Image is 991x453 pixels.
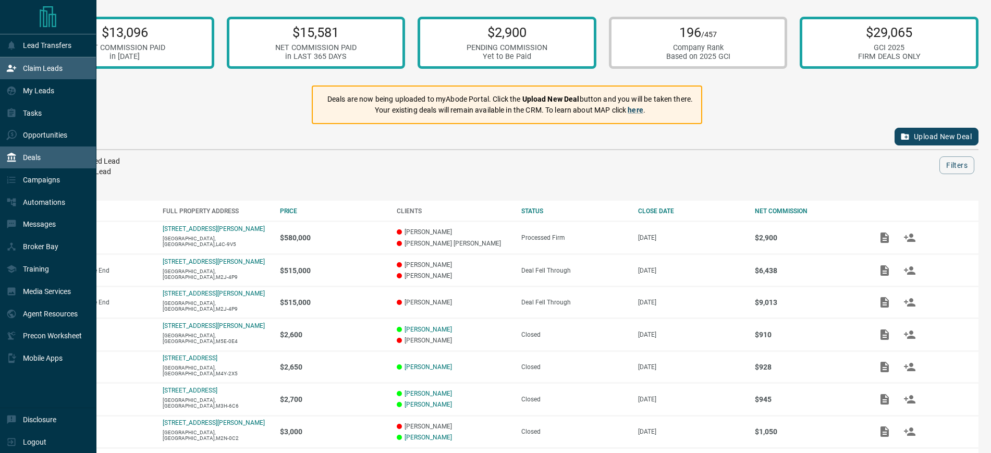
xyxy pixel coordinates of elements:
[46,331,152,338] p: Lease - Co-Op
[405,326,452,333] a: [PERSON_NAME]
[275,25,357,40] p: $15,581
[755,298,861,307] p: $9,013
[755,330,861,339] p: $910
[163,322,265,329] a: [STREET_ADDRESS][PERSON_NAME]
[84,43,165,52] div: NET COMMISSION PAID
[163,268,269,280] p: [GEOGRAPHIC_DATA],[GEOGRAPHIC_DATA],M2J-4P9
[467,25,547,40] p: $2,900
[397,272,511,279] p: [PERSON_NAME]
[755,266,861,275] p: $6,438
[163,354,217,362] a: [STREET_ADDRESS]
[163,397,269,409] p: [GEOGRAPHIC_DATA],[GEOGRAPHIC_DATA],M3H-6C6
[521,267,628,274] div: Deal Fell Through
[522,95,580,103] strong: Upload New Deal
[858,25,921,40] p: $29,065
[521,428,628,435] div: Closed
[628,106,643,114] a: here
[755,363,861,371] p: $928
[638,267,744,274] p: [DATE]
[397,299,511,306] p: [PERSON_NAME]
[467,52,547,61] div: Yet to Be Paid
[405,434,452,441] a: [PERSON_NAME]
[638,207,744,215] div: CLOSE DATE
[163,290,265,297] a: [STREET_ADDRESS][PERSON_NAME]
[521,363,628,371] div: Closed
[521,396,628,403] div: Closed
[467,43,547,52] div: PENDING COMMISSION
[872,427,897,435] span: Add / View Documents
[638,363,744,371] p: [DATE]
[275,43,357,52] div: NET COMMISSION PAID
[872,395,897,402] span: Add / View Documents
[163,207,269,215] div: FULL PROPERTY ADDRESS
[666,52,730,61] div: Based on 2025 GCI
[397,207,511,215] div: CLIENTS
[872,299,897,306] span: Add / View Documents
[405,390,452,397] a: [PERSON_NAME]
[163,225,265,232] a: [STREET_ADDRESS][PERSON_NAME]
[327,105,693,116] p: Your existing deals will remain available in the CRM. To learn about MAP click .
[46,267,152,274] p: Purchase - Double End
[327,94,693,105] p: Deals are now being uploaded to myAbode Portal. Click the button and you will be taken there.
[280,266,386,275] p: $515,000
[405,401,452,408] a: [PERSON_NAME]
[666,25,730,40] p: 196
[897,395,922,402] span: Match Clients
[872,363,897,370] span: Add / View Documents
[897,299,922,306] span: Match Clients
[755,427,861,436] p: $1,050
[46,363,152,371] p: Lease - Co-Op
[638,428,744,435] p: [DATE]
[521,331,628,338] div: Closed
[46,299,152,306] p: Purchase - Double End
[897,363,922,370] span: Match Clients
[872,266,897,274] span: Add / View Documents
[872,330,897,338] span: Add / View Documents
[163,333,269,344] p: [GEOGRAPHIC_DATA],[GEOGRAPHIC_DATA],M5E-0E4
[895,128,978,145] button: Upload New Deal
[638,234,744,241] p: [DATE]
[755,234,861,242] p: $2,900
[46,234,152,241] p: Purchase - Co-Op
[280,298,386,307] p: $515,000
[163,300,269,312] p: [GEOGRAPHIC_DATA],[GEOGRAPHIC_DATA],M2J-4P9
[897,234,922,241] span: Match Clients
[521,207,628,215] div: STATUS
[897,330,922,338] span: Match Clients
[280,234,386,242] p: $580,000
[84,25,165,40] p: $13,096
[280,207,386,215] div: PRICE
[280,363,386,371] p: $2,650
[163,236,269,247] p: [GEOGRAPHIC_DATA],[GEOGRAPHIC_DATA],L4C-9V5
[84,52,165,61] div: in [DATE]
[638,331,744,338] p: [DATE]
[872,234,897,241] span: Add / View Documents
[521,234,628,241] div: Processed Firm
[280,427,386,436] p: $3,000
[397,240,511,247] p: [PERSON_NAME] [PERSON_NAME]
[521,299,628,306] div: Deal Fell Through
[163,365,269,376] p: [GEOGRAPHIC_DATA],[GEOGRAPHIC_DATA],M4Y-2X5
[858,52,921,61] div: FIRM DEALS ONLY
[897,266,922,274] span: Match Clients
[275,52,357,61] div: in LAST 365 DAYS
[755,207,861,215] div: NET COMMISSION
[638,299,744,306] p: [DATE]
[397,337,511,344] p: [PERSON_NAME]
[163,387,217,394] p: [STREET_ADDRESS]
[163,258,265,265] a: [STREET_ADDRESS][PERSON_NAME]
[280,330,386,339] p: $2,600
[163,419,265,426] a: [STREET_ADDRESS][PERSON_NAME]
[701,30,717,39] span: /457
[939,156,974,174] button: Filters
[897,427,922,435] span: Match Clients
[755,395,861,403] p: $945
[46,428,152,435] p: Lease - Co-Op
[163,430,269,441] p: [GEOGRAPHIC_DATA],[GEOGRAPHIC_DATA],M2N-0C2
[397,423,511,430] p: [PERSON_NAME]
